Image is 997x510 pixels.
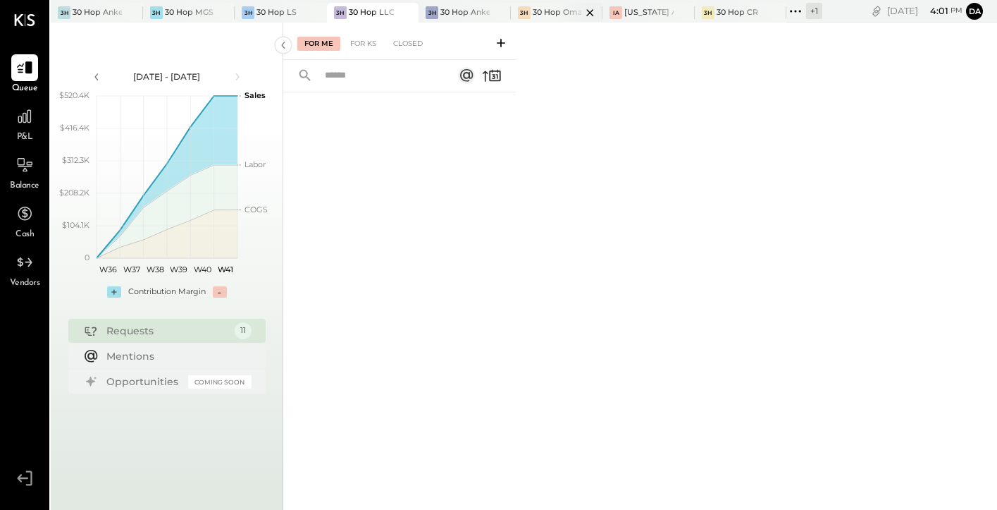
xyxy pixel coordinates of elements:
text: 0 [85,253,89,262]
a: Cash [1,200,49,241]
div: 3H [242,6,254,19]
div: 30 Hop MGS, LLC [165,7,214,18]
text: $520.4K [59,90,89,100]
span: pm [950,6,962,16]
text: W37 [123,265,140,274]
div: [DATE] - [DATE] [107,71,227,83]
a: Balance [1,152,49,193]
div: - [213,286,227,298]
div: 30 Hop Omaha LLC [533,7,582,18]
span: Queue [12,83,38,95]
div: 3H [702,6,714,19]
a: P&L [1,103,49,144]
text: $312.3K [62,155,89,165]
div: Closed [386,37,430,51]
a: Queue [1,54,49,95]
text: Labor [244,159,266,169]
text: $208.2K [59,188,89,198]
span: 4 : 01 [920,4,948,18]
span: P&L [17,131,33,144]
div: Opportunities [106,375,181,389]
button: Da [966,3,983,20]
div: + 1 [806,3,822,19]
text: W36 [99,265,117,274]
text: COGS [244,205,268,214]
div: For Me [297,37,340,51]
div: 3H [150,6,163,19]
span: Vendors [10,277,40,290]
text: W38 [146,265,163,274]
text: $104.1K [62,220,89,230]
div: [US_STATE] Athletic Club [624,7,674,18]
text: $416.4K [60,123,89,133]
div: Coming Soon [188,375,252,389]
div: 30 Hop Ankeny [440,7,490,18]
div: + [107,286,121,298]
div: Contribution Margin [128,286,206,298]
div: 11 [235,322,252,339]
text: W40 [193,265,211,274]
div: 30 Hop CR [717,7,758,18]
div: Mentions [106,349,244,363]
div: 3H [58,6,70,19]
div: 3H [426,6,438,19]
text: W39 [170,265,187,274]
text: W41 [218,265,233,274]
div: Requests [106,324,228,338]
div: 30 Hop LLC [349,7,395,18]
span: Balance [10,180,39,193]
div: [DATE] [887,4,962,18]
text: Sales [244,90,266,100]
div: For KS [343,37,383,51]
div: copy link [869,4,884,18]
a: Vendors [1,249,49,290]
div: 30 Hop LS [256,7,297,18]
div: IA [609,6,622,19]
div: 30 Hop Ankeny [73,7,122,18]
div: 3H [334,6,347,19]
span: Cash [16,229,34,241]
div: 3H [518,6,531,19]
